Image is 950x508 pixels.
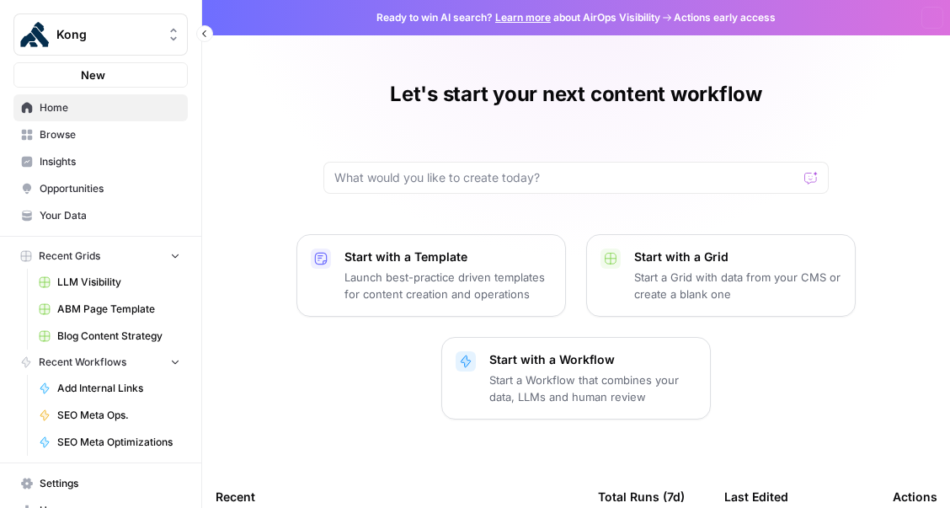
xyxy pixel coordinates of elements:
[40,100,180,115] span: Home
[40,127,180,142] span: Browse
[441,337,711,420] button: Start with a WorkflowStart a Workflow that combines your data, LLMs and human review
[13,94,188,121] a: Home
[81,67,105,83] span: New
[13,62,188,88] button: New
[40,154,180,169] span: Insights
[57,302,180,317] span: ABM Page Template
[634,269,841,302] p: Start a Grid with data from your CMS or create a blank one
[13,470,188,497] a: Settings
[56,26,158,43] span: Kong
[39,355,126,370] span: Recent Workflows
[57,381,180,396] span: Add Internal Links
[296,234,566,317] button: Start with a TemplateLaunch best-practice driven templates for content creation and operations
[344,249,552,265] p: Start with a Template
[31,375,188,402] a: Add Internal Links
[31,429,188,456] a: SEO Meta Optimizations
[40,181,180,196] span: Opportunities
[390,81,762,108] h1: Let's start your next content workflow
[13,350,188,375] button: Recent Workflows
[19,19,50,50] img: Kong Logo
[13,202,188,229] a: Your Data
[57,408,180,423] span: SEO Meta Ops.
[13,13,188,56] button: Workspace: Kong
[495,11,551,24] a: Learn more
[13,243,188,269] button: Recent Grids
[39,249,100,264] span: Recent Grids
[57,275,180,290] span: LLM Visibility
[674,10,776,25] span: Actions early access
[31,269,188,296] a: LLM Visibility
[344,269,552,302] p: Launch best-practice driven templates for content creation and operations
[334,169,798,186] input: What would you like to create today?
[489,351,696,368] p: Start with a Workflow
[376,10,660,25] span: Ready to win AI search? about AirOps Visibility
[40,208,180,223] span: Your Data
[31,402,188,429] a: SEO Meta Ops.
[57,435,180,450] span: SEO Meta Optimizations
[13,148,188,175] a: Insights
[489,372,696,405] p: Start a Workflow that combines your data, LLMs and human review
[634,249,841,265] p: Start with a Grid
[13,175,188,202] a: Opportunities
[586,234,856,317] button: Start with a GridStart a Grid with data from your CMS or create a blank one
[40,476,180,491] span: Settings
[57,329,180,344] span: Blog Content Strategy
[31,323,188,350] a: Blog Content Strategy
[13,121,188,148] a: Browse
[31,296,188,323] a: ABM Page Template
